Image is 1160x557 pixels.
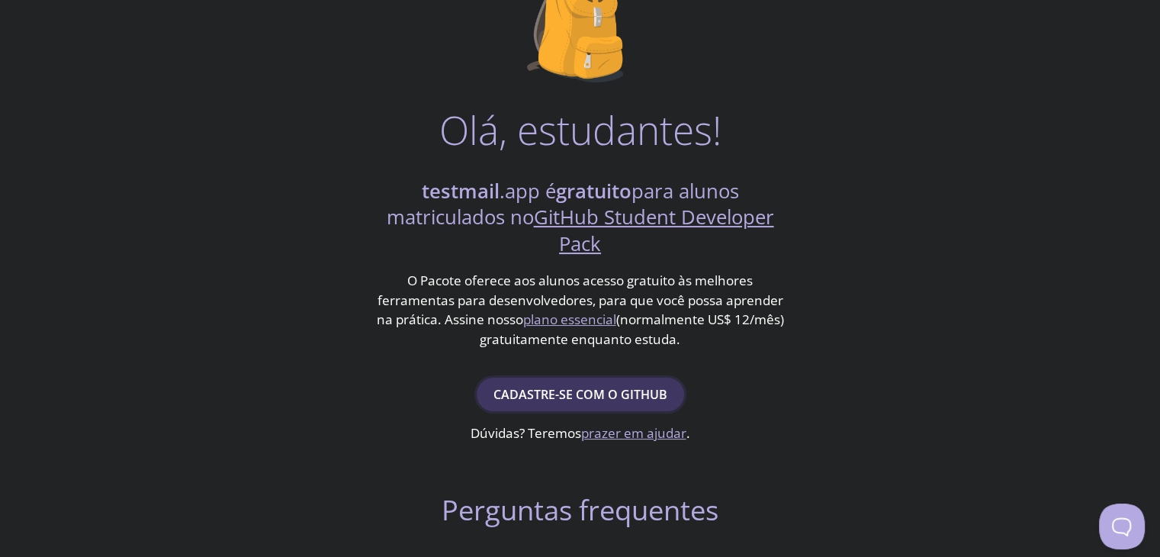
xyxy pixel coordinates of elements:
font: . [686,424,690,442]
font: Cadastre-se com o GitHub [493,386,667,403]
font: Dúvidas? Teremos [471,424,581,442]
a: prazer em ajudar [581,424,686,442]
font: (normalmente US$ 12/mês) gratuitamente enquanto estuda. [480,311,784,348]
font: para alunos matriculados no [387,178,739,230]
font: .app é [500,178,556,204]
a: plano essencial [523,311,616,328]
font: testmail [422,178,500,204]
font: gratuito [556,178,631,204]
button: Cadastre-se com o GitHub [477,378,684,411]
font: Olá, estudantes! [439,103,721,156]
a: GitHub Student Developer Pack [534,204,774,256]
font: Perguntas frequentes [442,491,718,529]
font: O Pacote oferece aos alunos acesso gratuito às melhores ferramentas para desenvolvedores, para qu... [377,272,783,328]
iframe: Help Scout Beacon - Aberto [1099,504,1145,549]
